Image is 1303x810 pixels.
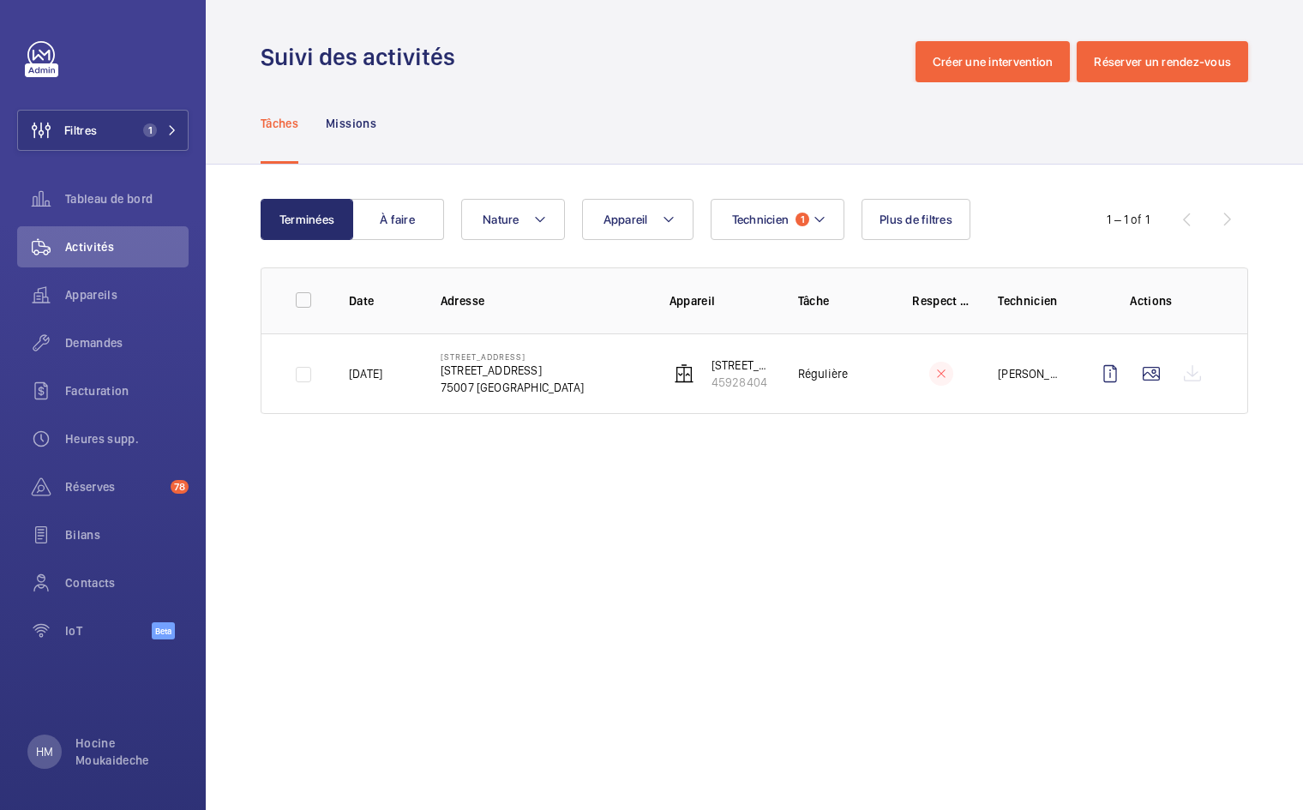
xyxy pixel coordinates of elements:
[65,622,152,639] span: IoT
[65,382,189,399] span: Facturation
[349,292,413,309] p: Date
[326,115,376,132] p: Missions
[65,478,164,495] span: Réserves
[1107,211,1150,228] div: 1 – 1 of 1
[880,213,952,226] span: Plus de filtres
[712,357,771,374] p: [STREET_ADDRESS]
[711,199,845,240] button: Technicien1
[17,110,189,151] button: Filtres1
[351,199,444,240] button: À faire
[603,213,648,226] span: Appareil
[441,379,584,396] p: 75007 [GEOGRAPHIC_DATA]
[261,115,298,132] p: Tâches
[143,123,157,137] span: 1
[261,41,465,73] h1: Suivi des activités
[349,365,382,382] p: [DATE]
[171,480,189,494] span: 78
[483,213,519,226] span: Nature
[75,735,178,769] p: Hocine Moukaideche
[916,41,1071,82] button: Créer une intervention
[998,365,1062,382] p: [PERSON_NAME]
[998,292,1062,309] p: Technicien
[36,743,53,760] p: HM
[65,430,189,447] span: Heures supp.
[674,363,694,384] img: elevator.svg
[152,622,175,639] span: Beta
[441,292,642,309] p: Adresse
[65,286,189,303] span: Appareils
[862,199,970,240] button: Plus de filtres
[1090,292,1213,309] p: Actions
[261,199,353,240] button: Terminées
[65,574,189,591] span: Contacts
[670,292,771,309] p: Appareil
[798,292,885,309] p: Tâche
[441,362,584,379] p: [STREET_ADDRESS]
[796,213,809,226] span: 1
[65,334,189,351] span: Demandes
[798,365,849,382] p: Régulière
[582,199,694,240] button: Appareil
[65,190,189,207] span: Tableau de bord
[65,526,189,543] span: Bilans
[64,122,97,139] span: Filtres
[65,238,189,255] span: Activités
[732,213,790,226] span: Technicien
[1077,41,1248,82] button: Réserver un rendez-vous
[461,199,565,240] button: Nature
[912,292,970,309] p: Respect délai
[712,374,771,391] p: 45928404
[441,351,584,362] p: [STREET_ADDRESS]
